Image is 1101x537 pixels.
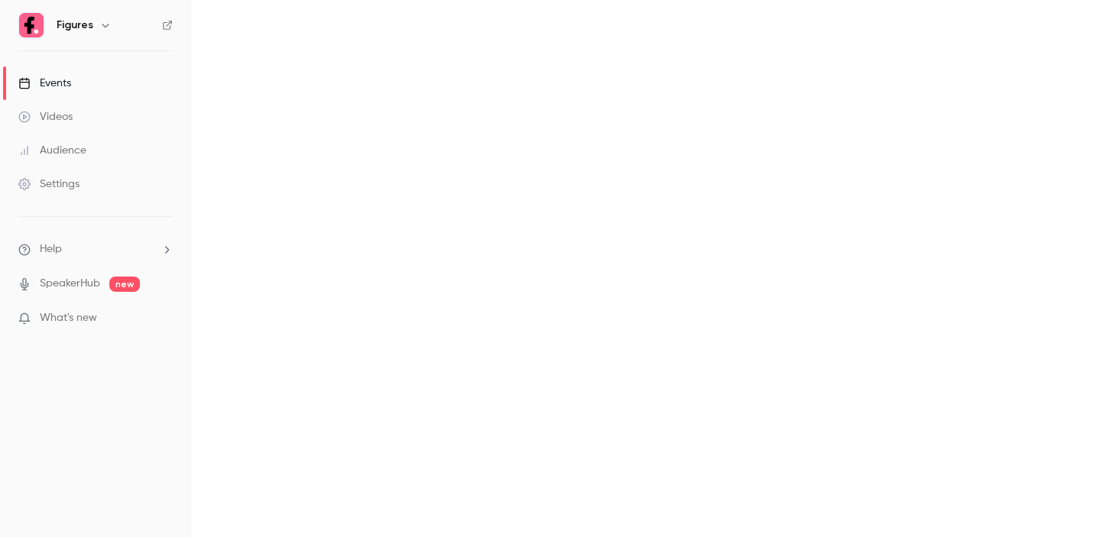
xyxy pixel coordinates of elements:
[18,76,71,91] div: Events
[40,241,62,257] span: Help
[18,143,86,158] div: Audience
[40,276,100,292] a: SpeakerHub
[19,13,44,37] img: Figures
[40,310,97,326] span: What's new
[109,277,140,292] span: new
[18,176,80,192] div: Settings
[18,109,73,125] div: Videos
[57,18,93,33] h6: Figures
[18,241,173,257] li: help-dropdown-opener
